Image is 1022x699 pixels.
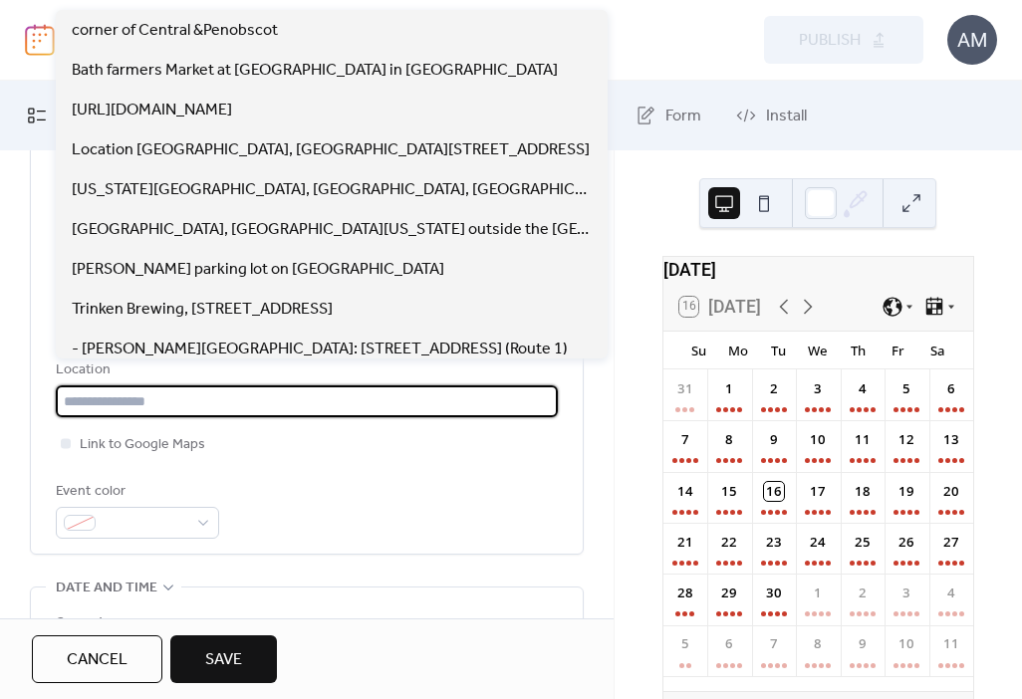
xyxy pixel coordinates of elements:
div: 3 [896,583,916,603]
div: 18 [853,482,873,502]
div: 6 [719,634,739,654]
button: Save [170,635,277,683]
div: 22 [719,533,739,553]
div: 9 [764,430,784,450]
div: Su [679,332,719,369]
span: [US_STATE][GEOGRAPHIC_DATA], [GEOGRAPHIC_DATA], [GEOGRAPHIC_DATA]: Parking lot across from [STREE... [72,178,592,202]
a: Form [621,89,716,142]
div: 26 [896,533,916,553]
div: 19 [896,482,916,502]
div: 21 [675,533,695,553]
div: 4 [941,583,961,603]
div: Mo [719,332,759,369]
span: Form [665,105,701,128]
div: 4 [853,379,873,399]
span: Save [205,648,242,672]
div: [DATE] [663,257,973,283]
div: 31 [675,379,695,399]
div: 17 [808,482,828,502]
div: 1 [719,379,739,399]
div: 11 [853,430,873,450]
div: 6 [941,379,961,399]
div: Tu [758,332,798,369]
span: Trinken Brewing, [STREET_ADDRESS] [72,298,333,322]
div: 23 [764,533,784,553]
span: corner of Central &Penobscot [72,19,278,43]
span: Link to Google Maps [80,433,205,457]
div: 8 [808,634,828,654]
div: 2 [764,379,784,399]
span: [GEOGRAPHIC_DATA], [GEOGRAPHIC_DATA][US_STATE] outside the [GEOGRAPHIC_DATA] in [GEOGRAPHIC_DATA]... [72,218,592,242]
div: 5 [896,379,916,399]
div: Fr [878,332,917,369]
div: We [798,332,838,369]
div: 30 [764,583,784,603]
span: [URL][DOMAIN_NAME] [72,99,232,122]
div: 7 [764,634,784,654]
button: Cancel [32,635,162,683]
div: 7 [675,430,695,450]
div: 5 [675,634,695,654]
div: 29 [719,583,739,603]
a: My Events [12,89,143,142]
span: Date and time [56,577,157,600]
img: logo [25,24,55,56]
div: 16 [764,482,784,502]
div: AM [947,15,997,65]
div: 25 [853,533,873,553]
div: Event color [56,480,215,504]
div: 15 [719,482,739,502]
span: Install [766,105,807,128]
span: - [PERSON_NAME][GEOGRAPHIC_DATA]: [STREET_ADDRESS] (Route 1) [72,338,568,361]
div: 9 [853,634,873,654]
div: 10 [896,634,916,654]
div: 14 [675,482,695,502]
div: 12 [896,430,916,450]
div: 8 [719,430,739,450]
div: Sa [917,332,957,369]
div: Location [56,358,554,382]
div: 2 [853,583,873,603]
div: 24 [808,533,828,553]
div: 28 [675,583,695,603]
span: Bath farmers Market at [GEOGRAPHIC_DATA] in [GEOGRAPHIC_DATA] [72,59,558,83]
div: Start date [56,612,126,636]
div: 10 [808,430,828,450]
div: 13 [941,430,961,450]
div: 20 [941,482,961,502]
div: 11 [941,634,961,654]
span: Location [GEOGRAPHIC_DATA], [GEOGRAPHIC_DATA][STREET_ADDRESS] [72,138,590,162]
div: 3 [808,379,828,399]
a: Install [721,89,822,142]
div: Th [838,332,878,369]
span: [PERSON_NAME] parking lot on [GEOGRAPHIC_DATA] [72,258,444,282]
div: 1 [808,583,828,603]
span: Cancel [67,648,128,672]
div: 27 [941,533,961,553]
